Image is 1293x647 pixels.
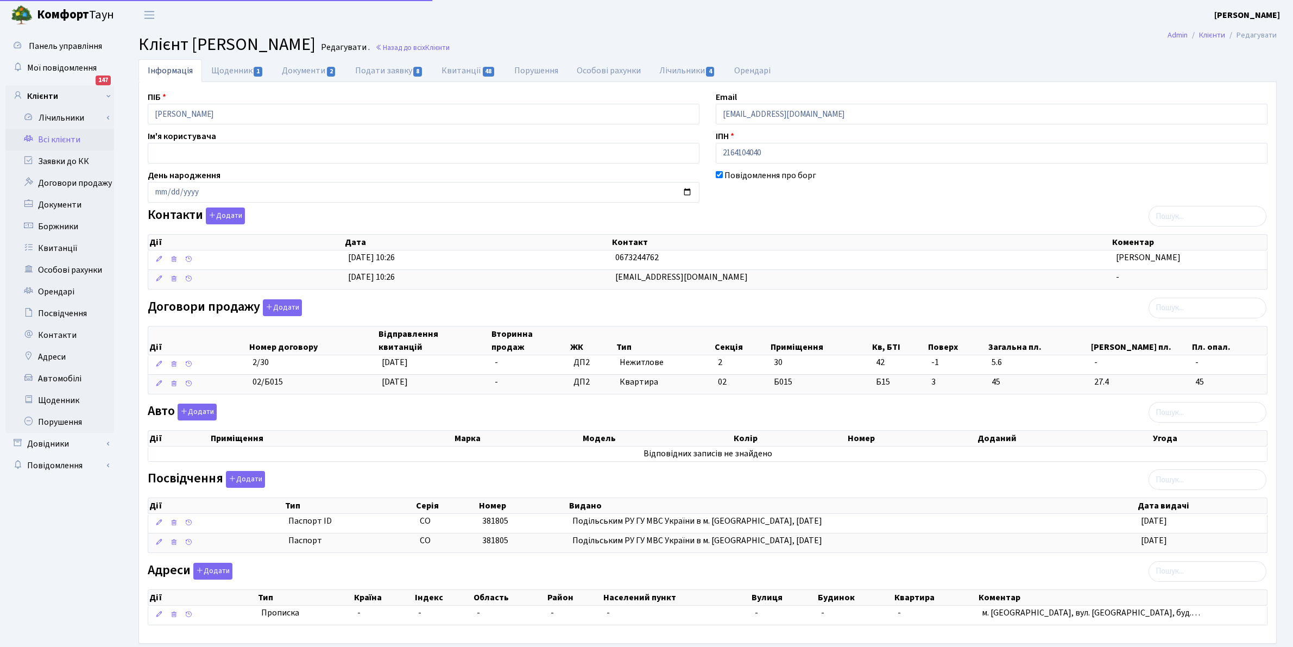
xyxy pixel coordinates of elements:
th: Тип [284,498,415,513]
span: Мої повідомлення [27,62,97,74]
th: Дії [148,235,344,250]
span: - [495,376,498,388]
span: [DATE] 10:26 [348,271,395,283]
th: Секція [714,326,770,355]
span: 4 [706,67,715,77]
a: Порушення [505,59,567,82]
th: Контакт [611,235,1112,250]
th: Населений пункт [602,590,750,605]
th: Дії [148,498,284,513]
a: Автомобілі [5,368,114,390]
span: Квартира [620,376,709,388]
span: 45 [992,376,1086,388]
a: Щоденник [5,390,114,411]
span: 2 [327,67,336,77]
th: ЖК [569,326,615,355]
span: м. [GEOGRAPHIC_DATA], вул. [GEOGRAPHIC_DATA], буд.… [982,607,1200,619]
span: Подільським РУ ГУ МВС України в м. [GEOGRAPHIC_DATA], [DATE] [572,515,822,527]
span: Нежитлове [620,356,709,369]
th: Угода [1152,431,1267,446]
a: Admin [1168,29,1188,41]
a: Подати заявку [346,59,432,82]
button: Посвідчення [226,471,265,488]
button: Договори продажу [263,299,302,316]
span: - [1116,271,1119,283]
th: Квартира [893,590,977,605]
span: Клієнти [425,42,450,53]
a: Додати [260,297,302,316]
span: 0673244762 [615,252,659,263]
th: Серія [415,498,477,513]
a: Клієнти [5,85,114,107]
th: Дата видачі [1137,498,1267,513]
span: - [418,607,421,619]
input: Пошук... [1149,469,1266,490]
span: Б015 [774,376,792,388]
th: Область [472,590,546,605]
span: Паспорт [288,535,411,547]
a: Лічильники [650,59,725,82]
nav: breadcrumb [1151,24,1293,47]
th: Дії [148,590,257,605]
a: Інформація [138,59,202,82]
a: Всі клієнти [5,129,114,150]
label: Ім'я користувача [148,130,216,143]
span: - [755,607,758,619]
button: Переключити навігацію [136,6,163,24]
label: Авто [148,404,217,420]
span: СО [420,515,431,527]
th: Загальна пл. [987,326,1090,355]
span: 30 [774,356,783,368]
a: Особові рахунки [5,259,114,281]
label: День народження [148,169,220,182]
th: Дії [148,431,210,446]
small: Редагувати . [319,42,370,53]
a: Орендарі [5,281,114,303]
th: Відправлення квитанцій [377,326,490,355]
label: Посвідчення [148,471,265,488]
span: 381805 [482,535,508,547]
a: Довідники [5,433,114,455]
label: Адреси [148,563,232,580]
a: Порушення [5,411,114,433]
th: Будинок [817,590,893,605]
th: Коментар [977,590,1267,605]
span: [DATE] [1141,515,1167,527]
a: Контакти [5,324,114,346]
span: [EMAIL_ADDRESS][DOMAIN_NAME] [615,271,748,283]
th: Країна [353,590,414,605]
a: Договори продажу [5,172,114,194]
a: Документи [273,59,345,82]
span: 1 [254,67,262,77]
a: Клієнти [1199,29,1225,41]
th: Номер [478,498,568,513]
div: 147 [96,76,111,85]
input: Пошук... [1149,561,1266,582]
b: Комфорт [37,6,89,23]
span: Б15 [876,376,923,388]
input: Пошук... [1149,298,1266,318]
th: Доданий [976,431,1152,446]
b: [PERSON_NAME] [1214,9,1280,21]
a: Документи [5,194,114,216]
label: ІПН [716,130,734,143]
span: - [477,607,480,619]
img: logo.png [11,4,33,26]
a: Повідомлення [5,455,114,476]
a: Додати [175,402,217,421]
span: Паспорт ID [288,515,411,527]
th: Тип [257,590,353,605]
li: Редагувати [1225,29,1277,41]
span: [PERSON_NAME] [1116,252,1181,263]
th: Вулиця [750,590,817,605]
a: Заявки до КК [5,150,114,172]
input: Пошук... [1149,206,1266,227]
button: Авто [178,404,217,420]
span: [DATE] 10:26 [348,252,395,263]
th: Дата [344,235,610,250]
th: Вторинна продаж [490,326,569,355]
th: Приміщення [770,326,872,355]
th: Приміщення [210,431,453,446]
span: СО [420,535,431,547]
th: Тип [615,326,714,355]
